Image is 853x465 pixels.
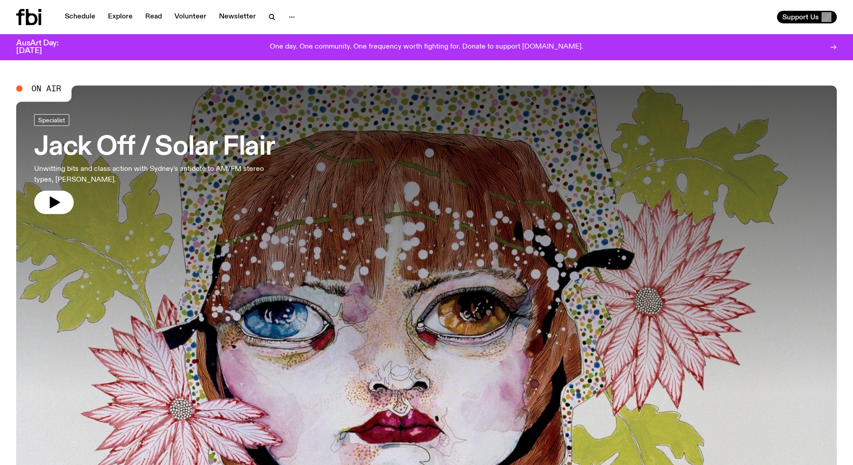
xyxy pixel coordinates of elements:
[777,11,837,23] button: Support Us
[31,85,61,93] span: On Air
[59,11,101,23] a: Schedule
[270,43,583,51] p: One day. One community. One frequency worth fighting for. Donate to support [DOMAIN_NAME].
[169,11,212,23] a: Volunteer
[103,11,138,23] a: Explore
[16,40,74,55] h3: AusArt Day: [DATE]
[34,135,275,160] h3: Jack Off / Solar Flair
[34,114,275,214] a: Jack Off / Solar FlairUnwitting bits and class action with Sydney's antidote to AM/FM stereo type...
[782,13,819,21] span: Support Us
[214,11,261,23] a: Newsletter
[140,11,167,23] a: Read
[34,164,264,185] p: Unwitting bits and class action with Sydney's antidote to AM/FM stereo types, [PERSON_NAME].
[34,114,69,126] a: Specialist
[38,116,65,123] span: Specialist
